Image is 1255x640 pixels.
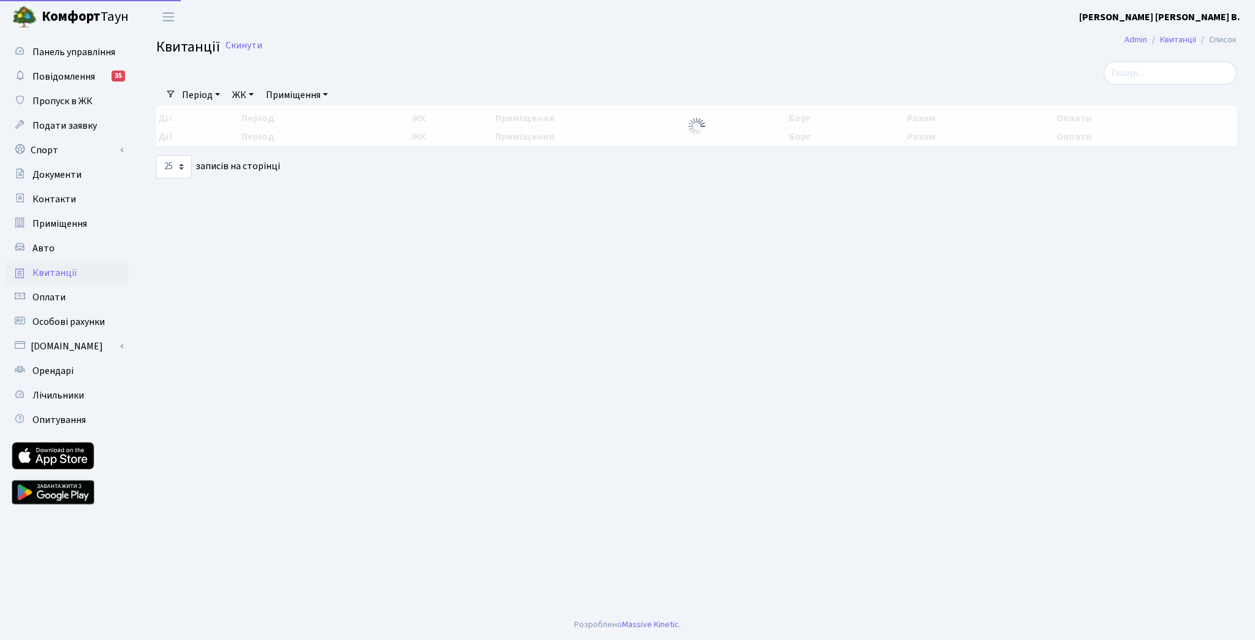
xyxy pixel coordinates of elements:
a: Період [177,85,225,105]
span: Оплати [32,291,66,304]
a: Документи [6,162,129,187]
a: Приміщення [6,211,129,236]
a: Скинути [226,40,262,51]
a: Спорт [6,138,129,162]
span: Приміщення [32,217,87,230]
span: Документи [32,168,82,181]
div: 35 [112,70,125,82]
a: ЖК [227,85,259,105]
a: Massive Kinetic [622,618,679,631]
a: Оплати [6,285,129,310]
b: [PERSON_NAME] [PERSON_NAME] В. [1079,10,1240,24]
span: Контакти [32,192,76,206]
a: Приміщення [261,85,333,105]
a: Подати заявку [6,113,129,138]
span: Квитанції [32,266,77,280]
input: Пошук... [1104,61,1237,85]
img: Обробка... [687,116,707,136]
a: Контакти [6,187,129,211]
span: Орендарі [32,364,74,378]
button: Переключити навігацію [153,7,184,27]
a: Особові рахунки [6,310,129,334]
a: Повідомлення35 [6,64,129,89]
span: Квитанції [156,36,220,58]
b: Комфорт [42,7,100,26]
span: Пропуск в ЖК [32,94,93,108]
li: Список [1196,33,1237,47]
div: Розроблено . [574,618,681,631]
a: Квитанції [1160,33,1196,46]
span: Таун [42,7,129,28]
a: Лічильники [6,383,129,408]
a: Опитування [6,408,129,432]
nav: breadcrumb [1106,27,1255,53]
span: Лічильники [32,389,84,402]
select: записів на сторінці [156,155,192,178]
span: Подати заявку [32,119,97,132]
span: Опитування [32,413,86,427]
a: Авто [6,236,129,261]
a: Панель управління [6,40,129,64]
span: Панель управління [32,45,115,59]
label: записів на сторінці [156,155,280,178]
a: Орендарі [6,359,129,383]
img: logo.png [12,5,37,29]
a: Квитанції [6,261,129,285]
span: Особові рахунки [32,315,105,329]
a: [DOMAIN_NAME] [6,334,129,359]
a: Admin [1124,33,1147,46]
span: Повідомлення [32,70,95,83]
a: Пропуск в ЖК [6,89,129,113]
a: [PERSON_NAME] [PERSON_NAME] В. [1079,10,1240,25]
span: Авто [32,242,55,255]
